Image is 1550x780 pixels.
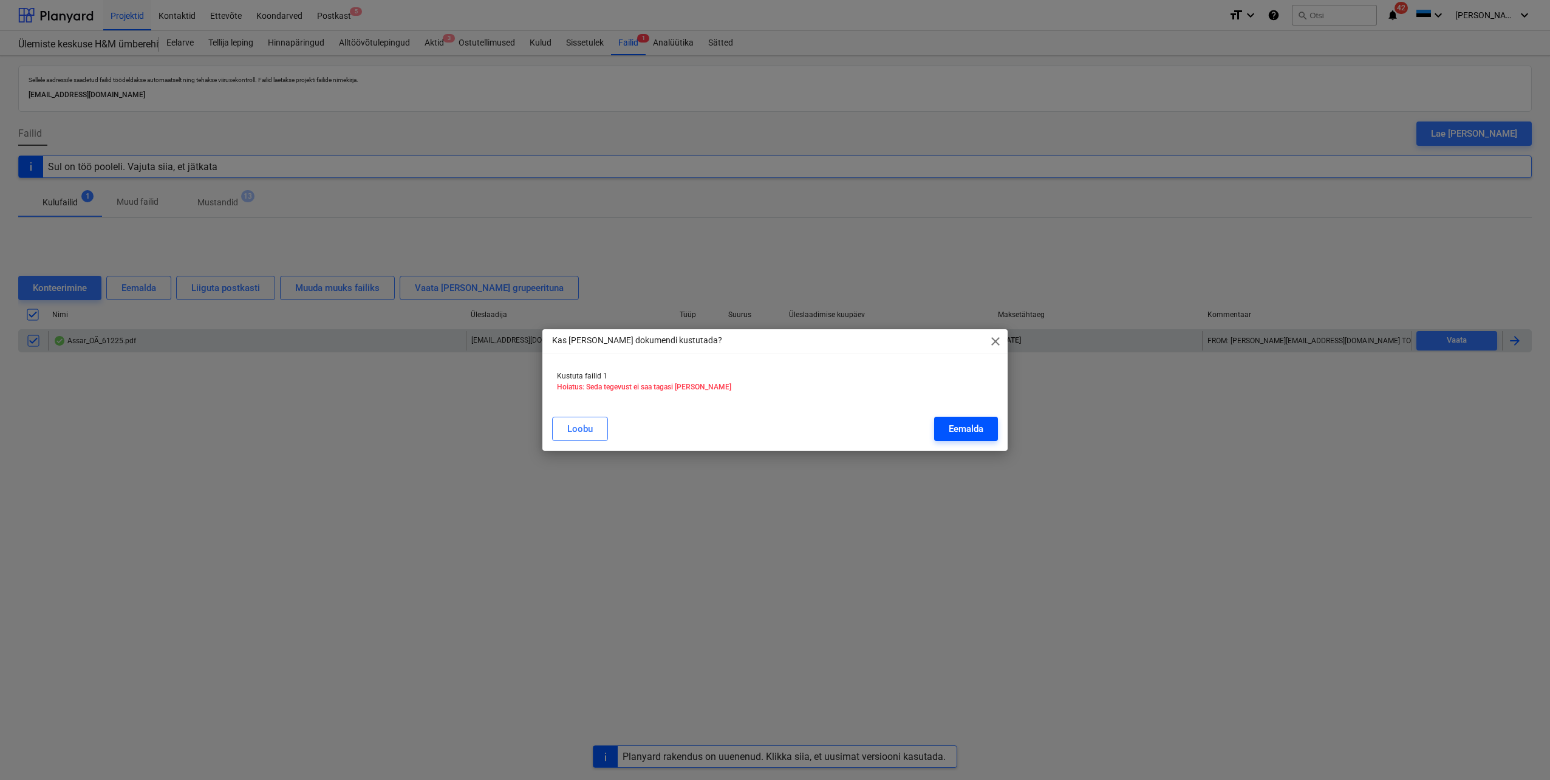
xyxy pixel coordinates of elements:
p: Hoiatus: Seda tegevust ei saa tagasi [PERSON_NAME] [557,382,993,392]
span: close [988,334,1003,349]
div: Eemalda [949,421,983,437]
button: Loobu [552,417,608,441]
p: Kustuta failid 1 [557,371,993,381]
button: Eemalda [934,417,998,441]
p: Kas [PERSON_NAME] dokumendi kustutada? [552,334,722,347]
div: Loobu [567,421,593,437]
